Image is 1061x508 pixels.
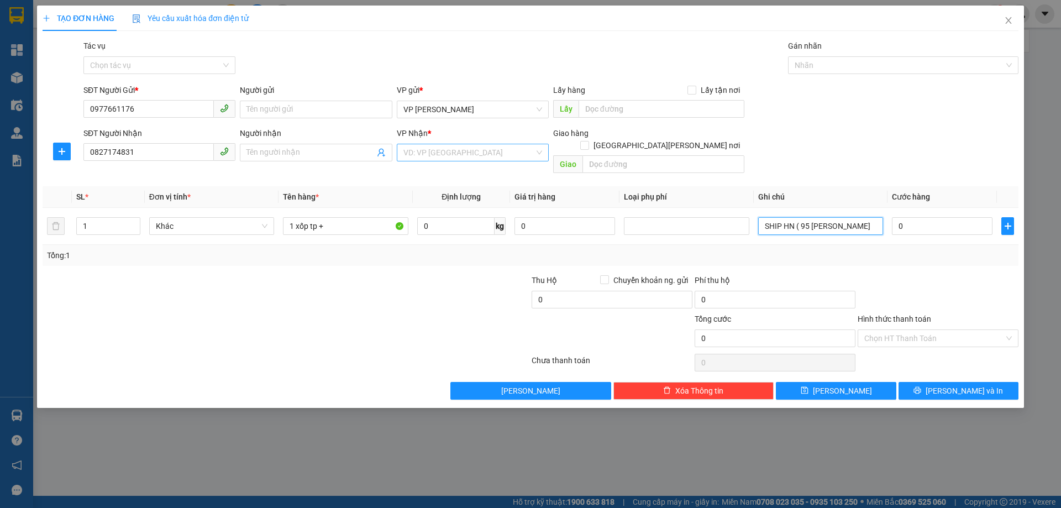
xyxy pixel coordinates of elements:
span: Lấy tận nơi [696,84,744,96]
div: Chưa thanh toán [530,354,694,374]
span: phone [220,147,229,156]
span: [GEOGRAPHIC_DATA][PERSON_NAME] nơi [589,139,744,151]
label: Tác vụ [83,41,106,50]
div: SĐT Người Nhận [83,127,235,139]
span: [PERSON_NAME] [501,385,560,397]
span: Yêu cầu xuất hóa đơn điện tử [132,14,249,23]
span: printer [913,386,921,395]
span: Tên hàng [283,192,319,201]
span: plus [43,14,50,22]
span: Giao hàng [553,129,589,138]
span: Đơn vị tính [149,192,191,201]
th: Ghi chú [754,186,887,208]
button: delete [47,217,65,235]
div: Người nhận [240,127,392,139]
input: Dọc đường [582,155,744,173]
span: [PERSON_NAME] [813,385,872,397]
span: save [801,386,808,395]
button: Close [993,6,1024,36]
th: Loại phụ phí [619,186,753,208]
button: save[PERSON_NAME] [776,382,896,400]
span: user-add [377,148,386,157]
div: VP gửi [397,84,549,96]
div: Tổng: 1 [47,249,409,261]
div: Phí thu hộ [695,274,855,291]
span: [PERSON_NAME] và In [926,385,1003,397]
label: Gán nhãn [788,41,822,50]
span: plus [1002,222,1013,231]
button: printer[PERSON_NAME] và In [899,382,1018,400]
span: Định lượng [442,192,481,201]
span: close [1004,16,1013,25]
span: Tổng cước [695,315,731,323]
span: Lấy [553,100,579,118]
span: SL [76,192,85,201]
img: icon [132,14,141,23]
span: Thu Hộ [532,276,557,285]
button: plus [53,143,71,160]
span: Giao [553,155,582,173]
span: Giá trị hàng [514,192,555,201]
span: VP Nhận [397,129,428,138]
input: Dọc đường [579,100,744,118]
input: 0 [514,217,615,235]
div: SĐT Người Gửi [83,84,235,96]
input: VD: Bàn, Ghế [283,217,408,235]
span: kg [495,217,506,235]
span: Lấy hàng [553,86,585,95]
span: phone [220,104,229,113]
label: Hình thức thanh toán [858,315,931,323]
button: deleteXóa Thông tin [613,382,774,400]
input: Ghi Chú [758,217,883,235]
span: plus [54,147,70,156]
span: Chuyển khoản ng. gửi [609,274,692,286]
span: Khác [156,218,267,234]
span: Xóa Thông tin [675,385,723,397]
span: TẠO ĐƠN HÀNG [43,14,114,23]
button: [PERSON_NAME] [450,382,611,400]
span: VP Xuân Giang [403,101,542,118]
div: Người gửi [240,84,392,96]
span: delete [663,386,671,395]
button: plus [1001,217,1013,235]
span: Cước hàng [892,192,930,201]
